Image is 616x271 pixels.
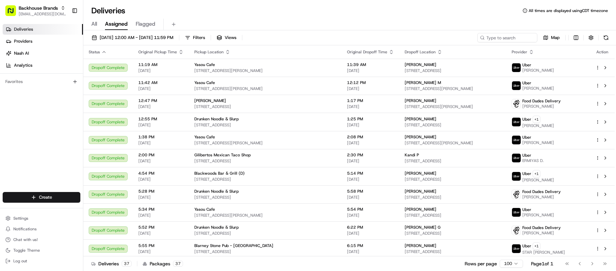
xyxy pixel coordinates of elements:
[522,62,531,68] span: Uber
[13,122,19,127] img: 1736555255976-a54dd68f-1ca7-489b-9aae-adbdc363a1c4
[91,20,97,28] span: All
[138,49,177,55] span: Original Pickup Time
[3,246,80,255] button: Toggle Theme
[347,152,394,158] span: 2:30 PM
[512,244,521,253] img: uber-new-logo.jpeg
[512,208,521,217] img: uber-new-logo.jpeg
[17,43,110,50] input: Clear
[405,177,501,182] span: [STREET_ADDRESS]
[347,134,394,140] span: 2:08 PM
[138,86,184,91] span: [DATE]
[182,33,208,42] button: Filters
[3,24,83,35] a: Deliveries
[347,122,394,128] span: [DATE]
[21,104,46,109] span: FDD Support
[347,249,394,254] span: [DATE]
[100,35,173,41] span: [DATE] 12:00 AM - [DATE] 11:59 PM
[347,189,394,194] span: 5:58 PM
[66,166,81,171] span: Pylon
[347,207,394,212] span: 5:54 PM
[13,258,27,264] span: Log out
[13,149,51,156] span: Knowledge Base
[194,134,215,140] span: Yasou Cafe
[113,66,121,74] button: Start new chat
[39,194,52,200] span: Create
[7,7,20,20] img: Nash
[405,68,501,73] span: [STREET_ADDRESS]
[194,207,215,212] span: Yasou Cafe
[405,243,436,248] span: [PERSON_NAME]
[194,122,336,128] span: [STREET_ADDRESS]
[522,117,531,122] span: Uber
[522,123,554,128] span: [PERSON_NAME]
[529,8,608,13] span: All times are displayed using CDT timezone
[138,140,184,146] span: [DATE]
[347,80,394,85] span: 12:12 PM
[194,80,215,85] span: Yasou Cafe
[194,104,336,109] span: [STREET_ADDRESS]
[194,158,336,164] span: [STREET_ADDRESS]
[7,87,45,92] div: Past conversations
[522,212,554,218] span: [PERSON_NAME]
[138,122,184,128] span: [DATE]
[551,35,560,41] span: Map
[347,49,387,55] span: Original Dropoff Time
[512,172,521,181] img: uber-new-logo.jpeg
[405,213,501,218] span: [STREET_ADDRESS]
[512,49,527,55] span: Provider
[59,122,73,127] span: [DATE]
[225,35,236,41] span: Views
[48,104,50,109] span: •
[601,33,611,42] button: Refresh
[54,147,110,159] a: 💻API Documentation
[405,207,436,212] span: [PERSON_NAME]
[138,62,184,67] span: 11:19 AM
[522,135,531,140] span: Uber
[405,189,436,194] span: [PERSON_NAME]
[138,171,184,176] span: 4:54 PM
[194,177,336,182] span: [STREET_ADDRESS]
[91,5,125,16] h1: Deliveries
[533,116,540,123] button: +1
[405,98,436,103] span: [PERSON_NAME]
[194,68,336,73] span: [STREET_ADDRESS][PERSON_NAME]
[63,149,107,156] span: API Documentation
[405,116,436,122] span: [PERSON_NAME]
[103,86,121,94] button: See all
[14,64,26,76] img: 9188753566659_6852d8bf1fb38e338040_72.png
[13,237,38,242] span: Chat with us!
[138,189,184,194] span: 5:28 PM
[122,261,132,267] div: 37
[533,242,540,250] button: +1
[138,98,184,103] span: 12:47 PM
[405,134,436,140] span: [PERSON_NAME]
[347,140,394,146] span: [DATE]
[3,214,80,223] button: Settings
[347,98,394,103] span: 1:17 PM
[194,249,336,254] span: [STREET_ADDRESS]
[194,98,226,103] span: [PERSON_NAME]
[138,207,184,212] span: 5:34 PM
[7,64,19,76] img: 1736555255976-a54dd68f-1ca7-489b-9aae-adbdc363a1c4
[347,68,394,73] span: [DATE]
[347,116,394,122] span: 1:25 PM
[138,134,184,140] span: 1:38 PM
[13,216,28,221] span: Settings
[512,154,521,162] img: uber-new-logo.jpeg
[138,231,184,236] span: [DATE]
[14,50,29,56] span: Nash AI
[3,3,69,19] button: Backhouse Brands[EMAIL_ADDRESS][DOMAIN_NAME]
[214,33,239,42] button: Views
[465,260,497,267] p: Rows per page
[194,225,239,230] span: Drunken Noodle & Slurp
[3,48,83,59] a: Nash AI
[405,80,441,85] span: [PERSON_NAME] M
[138,158,184,164] span: [DATE]
[522,153,531,158] span: Uber
[7,115,17,126] img: Asif Zaman Khan
[3,224,80,234] button: Notifications
[13,248,40,253] span: Toggle Theme
[522,207,531,212] span: Uber
[512,81,521,90] img: uber-new-logo.jpeg
[347,231,394,236] span: [DATE]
